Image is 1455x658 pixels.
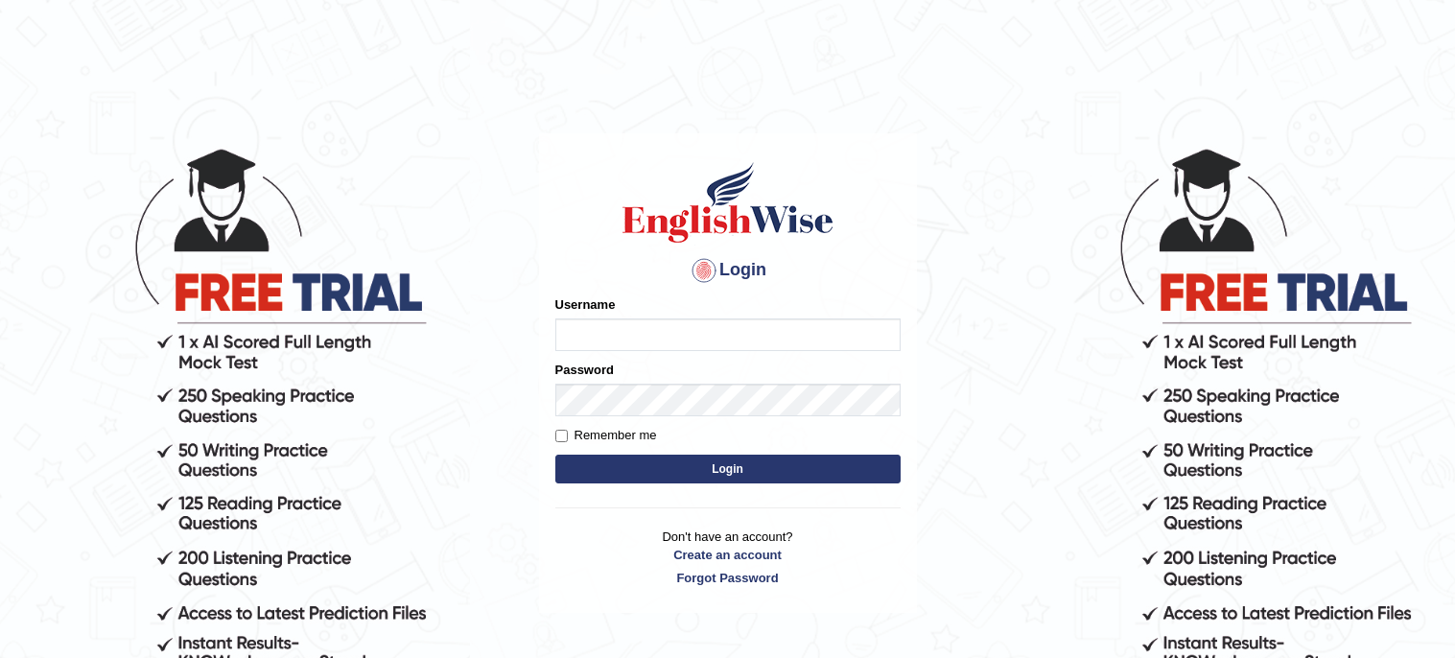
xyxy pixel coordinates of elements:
label: Remember me [555,426,657,445]
a: Create an account [555,546,901,564]
img: Logo of English Wise sign in for intelligent practice with AI [619,159,837,246]
a: Forgot Password [555,569,901,587]
input: Remember me [555,430,568,442]
button: Login [555,455,901,483]
h4: Login [555,255,901,286]
label: Username [555,295,616,314]
label: Password [555,361,614,379]
p: Don't have an account? [555,528,901,587]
